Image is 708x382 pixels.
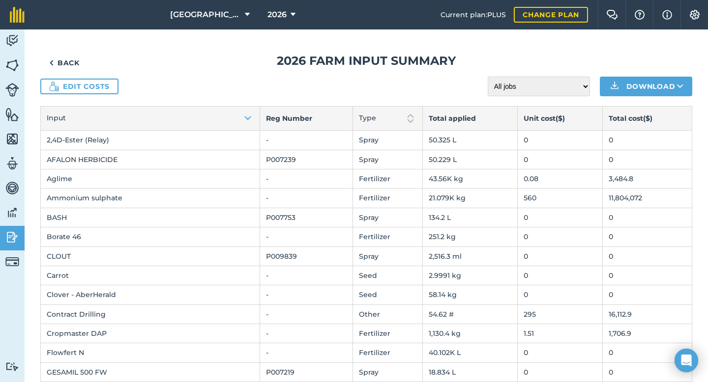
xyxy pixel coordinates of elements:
[5,58,19,73] img: svg+xml;base64,PHN2ZyB4bWxucz0iaHR0cDovL3d3dy53My5vcmcvMjAwMC9zdmciIHdpZHRoPSI1NiIgaGVpZ2h0PSI2MC...
[423,150,518,169] td: 50.229 L
[5,181,19,195] img: svg+xml;base64,PD94bWwgdmVyc2lvbj0iMS4wIiBlbmNvZGluZz0idXRmLTgiPz4KPCEtLSBHZW5lcmF0b3I6IEFkb2JlIE...
[405,112,416,124] img: Two arrows, one pointing up and one pointing down to show sort is not active on this column
[353,343,423,362] td: Fertilizer
[423,208,518,227] td: 134.2 L
[353,107,422,130] button: Type
[353,266,423,285] td: Seed
[40,79,118,94] a: Edit costs
[603,227,692,246] td: 0
[353,227,423,246] td: Fertilizer
[41,362,260,382] td: GESAMIL 500 FW
[260,150,353,169] td: P007239
[517,324,603,343] td: 1.51
[606,10,618,20] img: Two speech bubbles overlapping with the left bubble in the forefront
[517,169,603,188] td: 0.08
[603,189,692,208] td: 11,804,072
[5,230,19,245] img: svg+xml;base64,PD94bWwgdmVyc2lvbj0iMS4wIiBlbmNvZGluZz0idXRmLTgiPz4KPCEtLSBHZW5lcmF0b3I6IEFkb2JlIE...
[423,169,518,188] td: 43.56K kg
[260,189,353,208] td: -
[517,246,603,266] td: 0
[603,246,692,266] td: 0
[353,169,423,188] td: Fertilizer
[242,112,254,124] img: Arrow pointing down to show items are sorted in ascending order
[353,150,423,169] td: Spray
[517,189,603,208] td: 560
[603,107,692,131] th: Total cost ( $ )
[353,324,423,343] td: Fertilizer
[260,169,353,188] td: -
[517,362,603,382] td: 0
[41,285,260,304] td: Clover - AberHerald
[353,208,423,227] td: Spray
[603,266,692,285] td: 0
[5,156,19,171] img: svg+xml;base64,PD94bWwgdmVyc2lvbj0iMS4wIiBlbmNvZGluZz0idXRmLTgiPz4KPCEtLSBHZW5lcmF0b3I6IEFkb2JlIE...
[517,131,603,150] td: 0
[353,362,423,382] td: Spray
[689,10,701,20] img: A cog icon
[41,150,260,169] td: AFALON HERBICIDE
[49,57,54,69] img: svg+xml;base64,PHN2ZyB4bWxucz0iaHR0cDovL3d3dy53My5vcmcvMjAwMC9zdmciIHdpZHRoPSI5IiBoZWlnaHQ9IjI0Ii...
[423,266,518,285] td: 2.9991 kg
[5,107,19,122] img: svg+xml;base64,PHN2ZyB4bWxucz0iaHR0cDovL3d3dy53My5vcmcvMjAwMC9zdmciIHdpZHRoPSI1NiIgaGVpZ2h0PSI2MC...
[5,33,19,48] img: svg+xml;base64,PD94bWwgdmVyc2lvbj0iMS4wIiBlbmNvZGluZz0idXRmLTgiPz4KPCEtLSBHZW5lcmF0b3I6IEFkb2JlIE...
[423,285,518,304] td: 58.14 kg
[609,81,620,92] img: Download icon
[5,255,19,269] img: svg+xml;base64,PD94bWwgdmVyc2lvbj0iMS4wIiBlbmNvZGluZz0idXRmLTgiPz4KPCEtLSBHZW5lcmF0b3I6IEFkb2JlIE...
[517,227,603,246] td: 0
[517,285,603,304] td: 0
[260,227,353,246] td: -
[41,208,260,227] td: BASH
[10,7,25,23] img: fieldmargin Logo
[423,189,518,208] td: 21.079K kg
[260,285,353,304] td: -
[517,150,603,169] td: 0
[41,227,260,246] td: Borate 46
[41,324,260,343] td: Cropmaster DAP
[41,107,260,130] button: Input
[5,83,19,97] img: svg+xml;base64,PD94bWwgdmVyc2lvbj0iMS4wIiBlbmNvZGluZz0idXRmLTgiPz4KPCEtLSBHZW5lcmF0b3I6IEFkb2JlIE...
[40,53,88,73] a: Back
[603,285,692,304] td: 0
[662,9,672,21] img: svg+xml;base64,PHN2ZyB4bWxucz0iaHR0cDovL3d3dy53My5vcmcvMjAwMC9zdmciIHdpZHRoPSIxNyIgaGVpZ2h0PSIxNy...
[170,9,241,21] span: [GEOGRAPHIC_DATA]
[441,9,506,20] span: Current plan : PLUS
[603,324,692,343] td: 1,706.9
[517,208,603,227] td: 0
[260,304,353,324] td: -
[634,10,646,20] img: A question mark icon
[517,107,603,131] th: Unit cost ( $ )
[41,169,260,188] td: Aglime
[260,107,353,131] th: Reg Number
[603,304,692,324] td: 16,112.9
[603,208,692,227] td: 0
[260,324,353,343] td: -
[517,266,603,285] td: 0
[423,304,518,324] td: 54.62 #
[41,131,260,150] td: 2,4D-Ester (Relay)
[40,53,692,69] h1: 2026 Farm input summary
[5,205,19,220] img: svg+xml;base64,PD94bWwgdmVyc2lvbj0iMS4wIiBlbmNvZGluZz0idXRmLTgiPz4KPCEtLSBHZW5lcmF0b3I6IEFkb2JlIE...
[517,343,603,362] td: 0
[260,266,353,285] td: -
[423,107,518,131] th: Total applied
[423,362,518,382] td: 18.834 L
[5,132,19,146] img: svg+xml;base64,PHN2ZyB4bWxucz0iaHR0cDovL3d3dy53My5vcmcvMjAwMC9zdmciIHdpZHRoPSI1NiIgaGVpZ2h0PSI2MC...
[41,343,260,362] td: Flowfert N
[267,9,287,21] span: 2026
[260,362,353,382] td: P007219
[600,77,692,96] button: Download
[5,362,19,371] img: svg+xml;base64,PD94bWwgdmVyc2lvbj0iMS4wIiBlbmNvZGluZz0idXRmLTgiPz4KPCEtLSBHZW5lcmF0b3I6IEFkb2JlIE...
[517,304,603,324] td: 295
[353,131,423,150] td: Spray
[353,285,423,304] td: Seed
[260,131,353,150] td: -
[260,246,353,266] td: P009839
[353,246,423,266] td: Spray
[423,131,518,150] td: 50.325 L
[353,189,423,208] td: Fertilizer
[423,227,518,246] td: 251.2 kg
[49,82,59,91] img: Icon showing a money bag
[423,246,518,266] td: 2,516.3 ml
[41,246,260,266] td: CLOUT
[675,349,698,372] div: Open Intercom Messenger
